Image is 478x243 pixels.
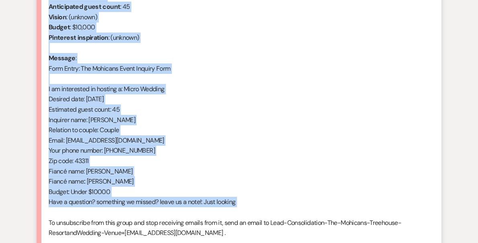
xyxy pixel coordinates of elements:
b: Budget [49,23,70,31]
b: Vision [49,13,66,21]
b: Pinterest inspiration [49,33,108,42]
b: Anticipated guest count [49,2,120,11]
b: Message [49,54,76,62]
